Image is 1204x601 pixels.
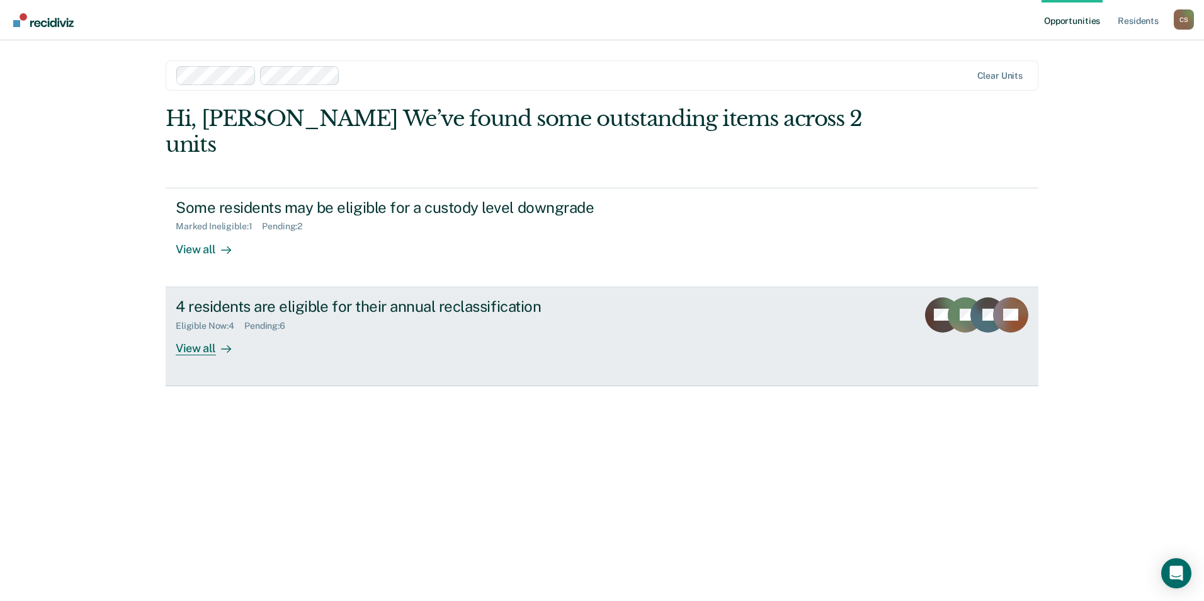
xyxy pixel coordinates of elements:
a: Some residents may be eligible for a custody level downgradeMarked Ineligible:1Pending:2View all [166,188,1038,287]
div: Marked Ineligible : 1 [176,221,262,232]
div: Open Intercom Messenger [1161,558,1191,588]
div: 4 residents are eligible for their annual reclassification [176,297,618,316]
a: 4 residents are eligible for their annual reclassificationEligible Now:4Pending:6View all [166,287,1038,386]
div: C S [1174,9,1194,30]
div: Clear units [977,71,1023,81]
div: Eligible Now : 4 [176,321,244,331]
div: View all [176,232,246,256]
div: Pending : 6 [244,321,295,331]
div: View all [176,331,246,355]
div: Hi, [PERSON_NAME] We’ve found some outstanding items across 2 units [166,106,864,157]
button: Profile dropdown button [1174,9,1194,30]
img: Recidiviz [13,13,74,27]
div: Some residents may be eligible for a custody level downgrade [176,198,618,217]
div: Pending : 2 [262,221,312,232]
